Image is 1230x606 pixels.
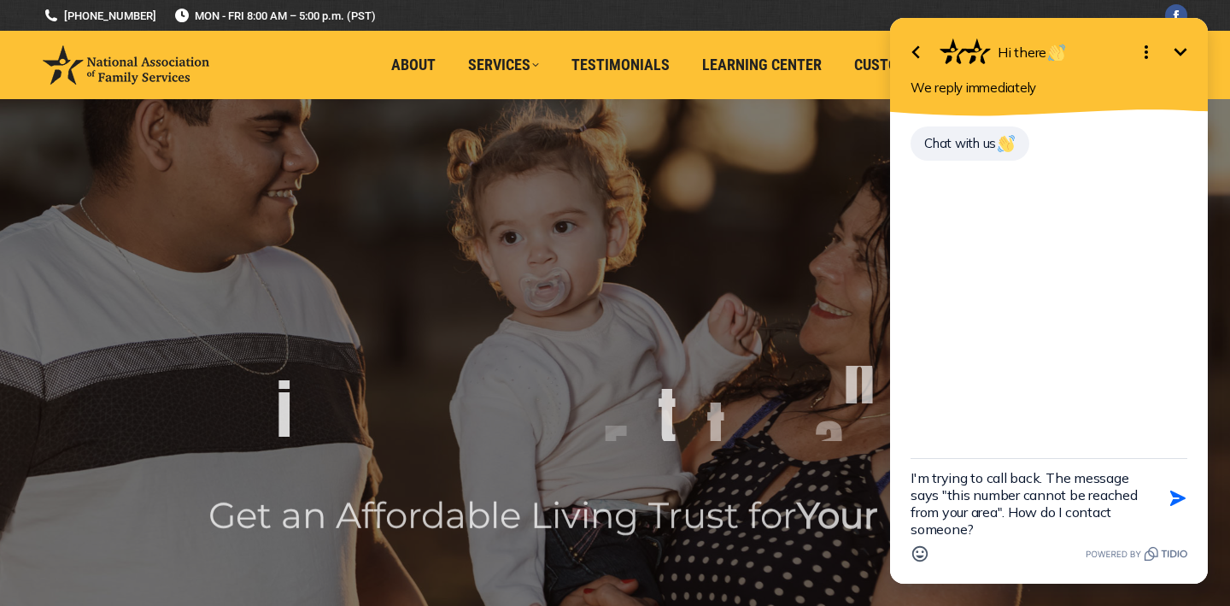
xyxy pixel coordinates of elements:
[571,56,670,74] span: Testimonials
[130,44,199,61] span: Hi there
[218,544,319,564] a: Powered by Tidio.
[844,344,875,412] div: n
[43,79,168,96] span: We reply immediately
[702,56,822,74] span: Learning Center
[173,8,376,24] span: MON - FRI 8:00 AM – 5:00 p.m. (PST)
[130,135,147,152] img: 👋
[296,35,330,69] button: Minimize
[277,377,292,445] div: i
[43,45,209,85] img: National Association of Family Services
[854,56,983,74] span: Customer Service
[842,49,995,81] a: Customer Service
[559,49,682,81] a: Testimonials
[180,44,197,62] img: 👋
[468,56,539,74] span: Services
[43,8,156,24] a: [PHONE_NUMBER]
[56,135,148,151] span: Chat with us
[261,35,296,69] button: Open options
[36,538,68,570] button: Open Emoji picker
[208,500,1008,531] rs-layer: Get an Affordable Living Trust for
[603,419,629,487] div: E
[797,493,1008,538] b: Your Family
[690,49,834,81] a: Learning Center
[814,406,844,474] div: a
[658,382,676,450] div: t
[379,49,448,81] a: About
[43,459,277,538] textarea: New message
[706,396,725,464] div: t
[391,56,436,74] span: About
